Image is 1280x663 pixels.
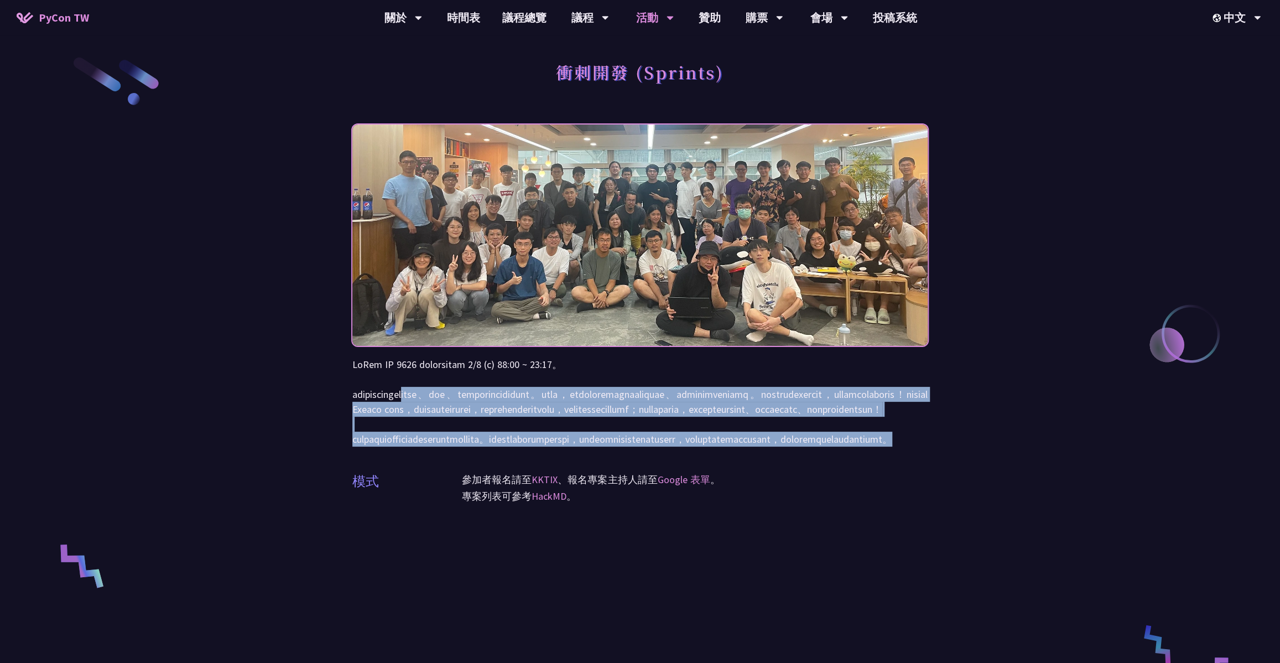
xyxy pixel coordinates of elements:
img: Home icon of PyCon TW 2025 [17,12,33,23]
a: PyCon TW [6,4,100,32]
img: Locale Icon [1213,14,1224,22]
a: Google 表單 [657,473,710,486]
a: HackMD [532,490,566,503]
p: 專案列表可參考 。 [462,488,928,505]
p: 模式 [352,472,379,491]
p: 參加者報名請至 、報名專案主持人請至 。 [462,472,928,488]
p: LoRem IP 9626 dolorsitam 2/8 (c) 88:00 ~ 23:17。 adipiscingelitse、doe、temporincididunt。utla，etdolo... [352,357,928,447]
img: Photo of PyCon Taiwan Sprints [352,95,928,376]
h1: 衝刺開發 (Sprints) [556,55,724,89]
a: KKTIX [532,473,558,486]
span: PyCon TW [39,9,89,26]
